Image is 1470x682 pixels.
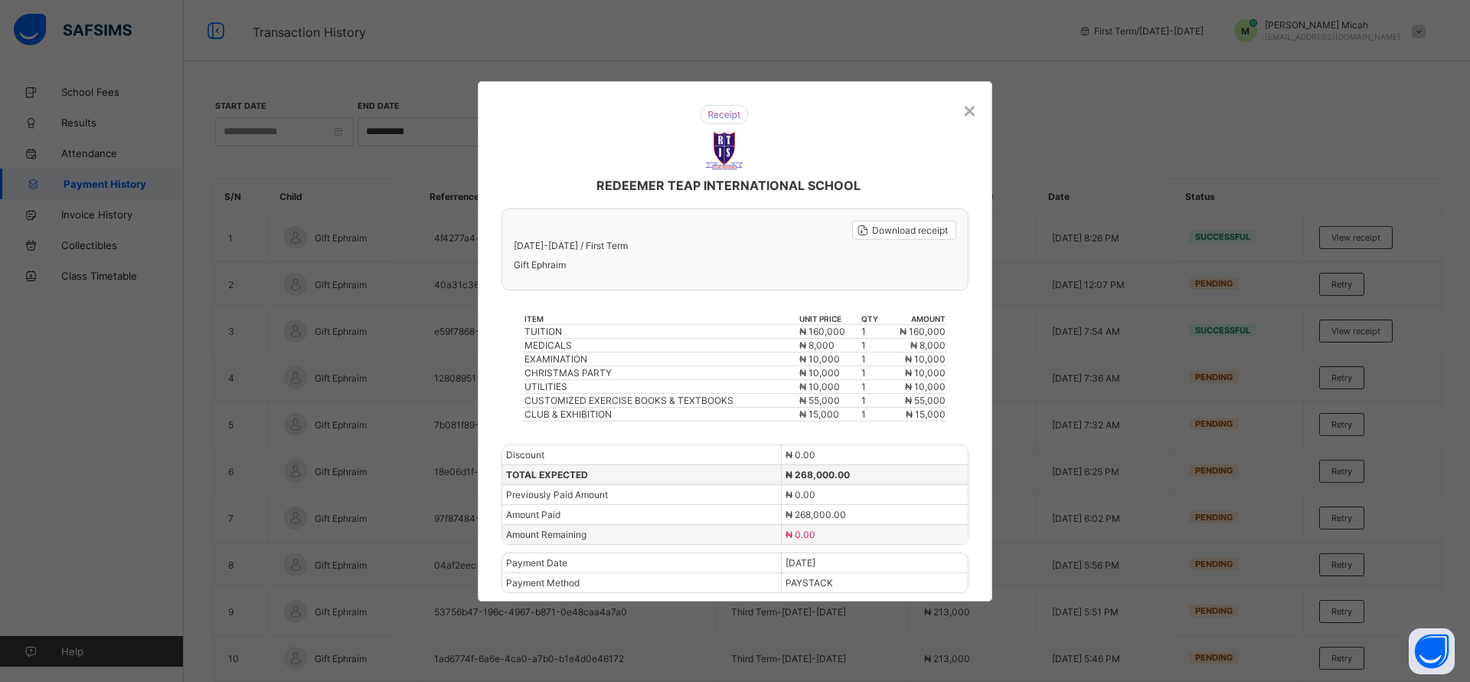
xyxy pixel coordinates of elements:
span: ₦ 10,000 [799,381,840,392]
th: unit price [799,313,861,325]
span: ₦ 0.00 [786,489,815,500]
th: item [524,313,799,325]
div: EXAMINATION [524,353,798,365]
span: Amount Remaining [506,529,586,540]
span: ₦ 160,000 [900,326,946,337]
span: ₦ 10,000 [905,381,946,392]
button: Open asap [1409,628,1455,674]
span: ₦ 0.00 [786,449,815,461]
span: ₦ 268,000.00 [786,469,850,480]
span: Amount Paid [506,509,560,520]
span: Download receipt [872,225,948,236]
span: PAYSTACK [786,577,833,589]
span: ₦ 55,000 [905,395,946,406]
span: [DATE]-[DATE] / First Term [514,240,628,251]
span: ₦ 10,000 [905,353,946,365]
span: ₦ 55,000 [799,395,840,406]
th: qty [861,313,884,325]
span: ₦ 10,000 [905,367,946,379]
span: ₦ 8,000 [799,339,835,351]
th: amount [884,313,946,325]
span: Payment Method [506,577,580,589]
span: ₦ 10,000 [799,367,840,379]
td: 1 [861,338,884,352]
span: Gift Ephraim [514,259,956,271]
div: TUITION [524,326,798,337]
span: Discount [506,449,544,461]
img: receipt.26f346b57495a98c98ef9b0bc63aa4d8.svg [700,105,749,124]
div: UTILITIES [524,381,798,392]
div: CUSTOMIZED EXERCISE BOOKS & TEXTBOOKS [524,395,798,406]
div: × [962,97,977,123]
td: 1 [861,407,884,421]
span: ₦ 8,000 [910,339,946,351]
span: ₦ 160,000 [799,326,845,337]
div: CLUB & EXHIBITION [524,408,798,420]
span: Previously Paid Amount [506,489,608,500]
img: REDEEMER TEAP INTERNATIONAL SCHOOL [705,132,743,170]
td: 1 [861,393,884,407]
span: [DATE] [786,557,815,569]
span: ₦ 10,000 [799,353,840,365]
span: ₦ 0.00 [786,529,815,540]
td: 1 [861,379,884,393]
span: TOTAL EXPECTED [506,469,588,480]
span: ₦ 15,000 [799,408,839,420]
div: CHRISTMAS PARTY [524,367,798,379]
span: Payment Date [506,557,567,569]
td: 1 [861,352,884,366]
td: 1 [861,324,884,338]
span: ₦ 15,000 [906,408,946,420]
td: 1 [861,366,884,379]
div: MEDICALS [524,339,798,351]
span: ₦ 268,000.00 [786,509,846,520]
span: REDEEMER TEAP INTERNATIONAL SCHOOL [596,178,861,193]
